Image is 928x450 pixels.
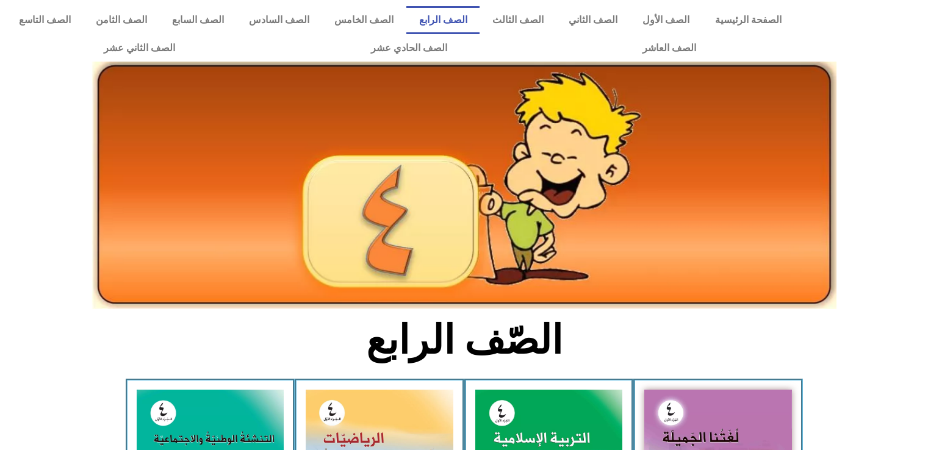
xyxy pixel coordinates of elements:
a: الصف الأول [630,6,702,34]
a: الصف السابع [159,6,236,34]
a: الصف الثالث [480,6,556,34]
a: الصف الثاني [556,6,630,34]
h2: الصّف الرابع [262,316,666,364]
a: الصف التاسع [6,6,83,34]
a: الصفحة الرئيسية [702,6,794,34]
a: الصف الثامن [83,6,159,34]
a: الصف الحادي عشر [273,34,544,62]
a: الصف الخامس [322,6,406,34]
a: الصف الرابع [406,6,480,34]
a: الصف السادس [237,6,322,34]
a: الصف العاشر [545,34,794,62]
a: الصف الثاني عشر [6,34,273,62]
